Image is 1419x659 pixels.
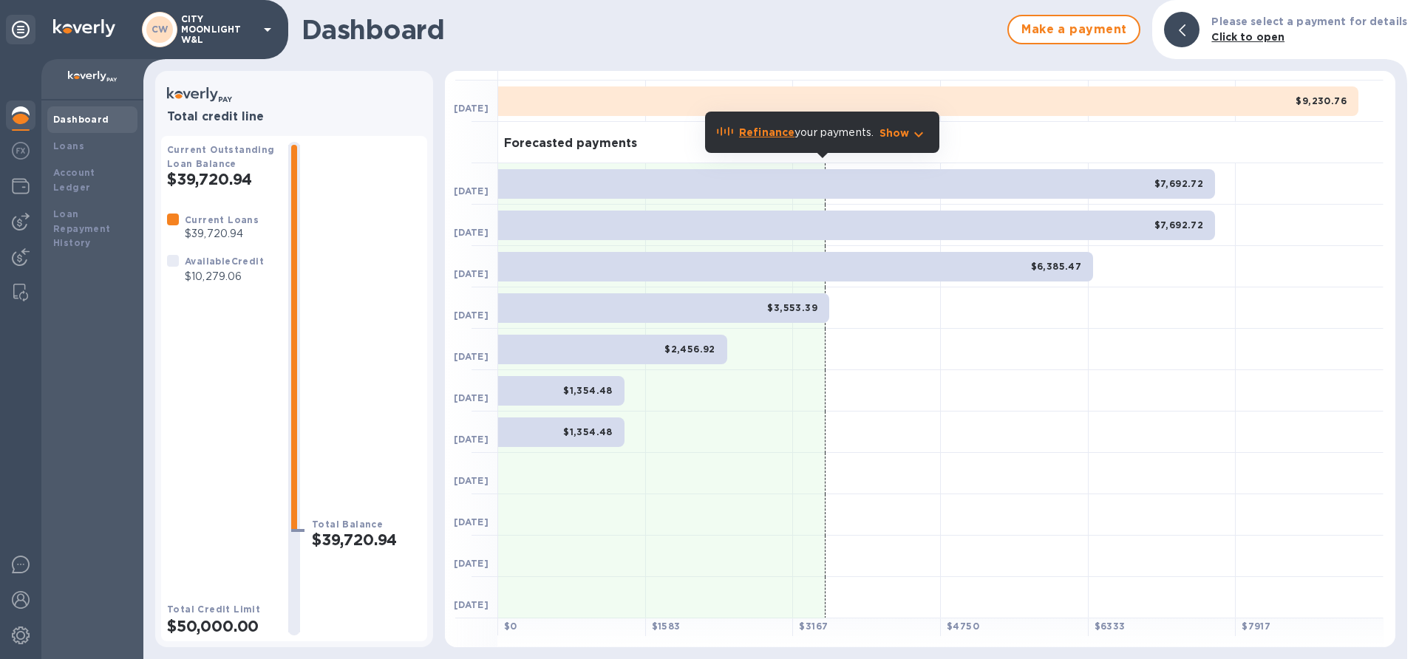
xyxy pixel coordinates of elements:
[739,125,874,140] p: your payments.
[12,177,30,195] img: Wallets
[312,519,383,530] b: Total Balance
[652,621,681,632] b: $ 1583
[302,14,1000,45] h1: Dashboard
[454,103,489,114] b: [DATE]
[167,617,276,635] h2: $50,000.00
[454,310,489,321] b: [DATE]
[53,19,115,37] img: Logo
[504,137,637,151] h3: Forecasted payments
[1242,621,1270,632] b: $ 7917
[947,621,979,632] b: $ 4750
[1154,178,1204,189] b: $7,692.72
[185,214,259,225] b: Current Loans
[1211,31,1284,43] b: Click to open
[53,208,111,249] b: Loan Repayment History
[185,269,264,284] p: $10,279.06
[454,475,489,486] b: [DATE]
[185,256,264,267] b: Available Credit
[12,142,30,160] img: Foreign exchange
[6,15,35,44] div: Unpin categories
[167,144,275,169] b: Current Outstanding Loan Balance
[767,302,817,313] b: $3,553.39
[1154,219,1204,231] b: $7,692.72
[167,604,260,615] b: Total Credit Limit
[454,516,489,527] b: [DATE]
[879,126,928,140] button: Show
[563,385,613,396] b: $1,354.48
[454,558,489,569] b: [DATE]
[167,170,276,188] h2: $39,720.94
[53,167,95,193] b: Account Ledger
[454,185,489,197] b: [DATE]
[563,426,613,437] b: $1,354.48
[799,621,828,632] b: $ 3167
[152,24,169,35] b: CW
[1296,95,1347,106] b: $9,230.76
[167,110,421,124] h3: Total credit line
[454,434,489,445] b: [DATE]
[1021,21,1127,38] span: Make a payment
[664,344,715,355] b: $2,456.92
[454,351,489,362] b: [DATE]
[879,126,910,140] p: Show
[504,621,517,632] b: $ 0
[1211,16,1407,27] b: Please select a payment for details
[53,140,84,151] b: Loans
[1031,261,1082,272] b: $6,385.47
[454,599,489,610] b: [DATE]
[312,530,421,549] h2: $39,720.94
[1095,621,1126,632] b: $ 6333
[53,114,109,125] b: Dashboard
[181,14,255,45] p: CITY MOONLIGHT W&L
[185,226,259,242] p: $39,720.94
[454,268,489,279] b: [DATE]
[739,126,794,138] b: Refinance
[454,392,489,403] b: [DATE]
[1007,15,1140,44] button: Make a payment
[454,227,489,238] b: [DATE]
